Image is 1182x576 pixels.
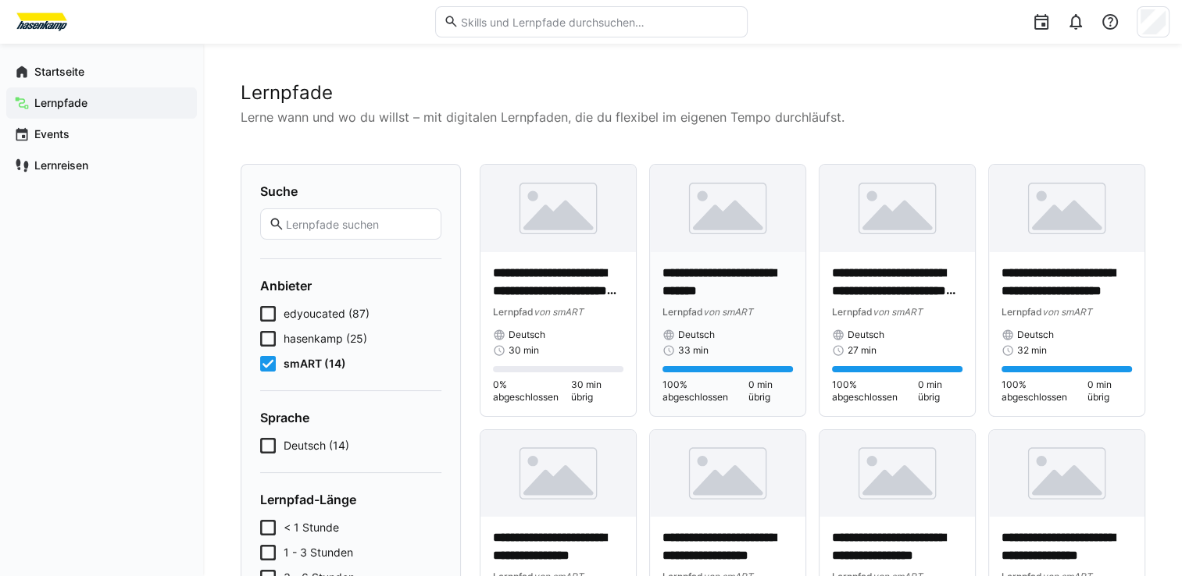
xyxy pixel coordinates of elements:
span: 30 min [509,344,539,357]
span: von smART [873,306,923,318]
span: Deutsch (14) [284,438,349,453]
span: von smART [1042,306,1092,318]
input: Skills und Lernpfade durchsuchen… [459,15,738,29]
span: Deutsch [1017,329,1054,341]
span: 100% abgeschlossen [662,379,748,404]
span: 32 min [1017,344,1047,357]
span: 100% abgeschlossen [832,379,918,404]
span: Deutsch [678,329,715,341]
img: image [989,430,1145,517]
img: image [820,165,975,252]
img: image [989,165,1145,252]
span: 1 - 3 Stunden [284,545,353,560]
p: Lerne wann und wo du willst – mit digitalen Lernpfaden, die du flexibel im eigenen Tempo durchläu... [241,108,1145,126]
h4: Sprache [260,410,441,425]
span: von smART [534,306,584,318]
span: 0 min übrig [1087,379,1132,404]
span: 27 min [848,344,877,357]
img: image [480,430,636,517]
img: image [820,430,975,517]
h4: Suche [260,183,441,199]
span: 33 min [678,344,709,357]
span: 0% abgeschlossen [493,379,571,404]
span: hasenkamp (25) [284,331,367,347]
span: edyoucated (87) [284,306,370,322]
span: 0 min übrig [918,379,962,404]
span: 0 min übrig [748,379,793,404]
input: Lernpfade suchen [284,217,433,231]
img: image [650,430,805,517]
h4: Anbieter [260,278,441,293]
span: Deutsch [848,329,884,341]
span: 30 min übrig [571,379,623,404]
span: Lernpfad [662,306,703,318]
span: Lernpfad [832,306,873,318]
span: Lernpfad [1002,306,1042,318]
img: image [650,165,805,252]
span: smART (14) [284,356,346,372]
span: von smART [703,306,753,318]
h4: Lernpfad-Länge [260,492,441,507]
h2: Lernpfade [241,81,1145,105]
span: < 1 Stunde [284,520,339,535]
span: Deutsch [509,329,545,341]
span: Lernpfad [493,306,534,318]
span: 100% abgeschlossen [1002,379,1087,404]
img: image [480,165,636,252]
